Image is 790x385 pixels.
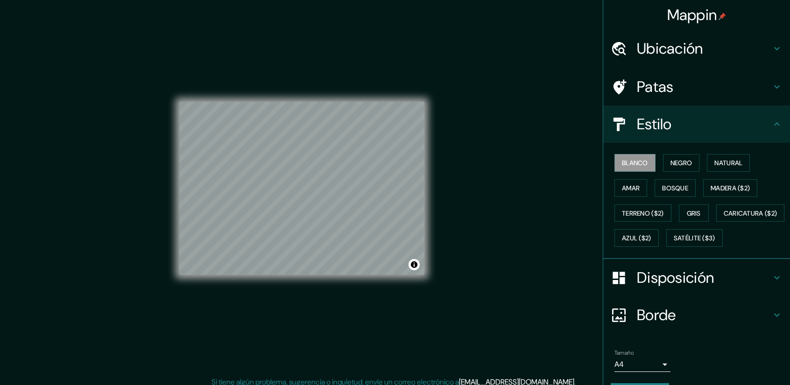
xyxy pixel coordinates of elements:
[603,105,790,143] div: Estilo
[614,204,671,222] button: Terreno ($2)
[711,184,750,192] font: Madera ($2)
[614,357,670,372] div: A4
[614,229,659,247] button: Azul ($2)
[603,259,790,296] div: Disposición
[614,349,634,357] font: Tamaño
[614,154,656,172] button: Blanco
[716,204,785,222] button: Caricatura ($2)
[666,229,723,247] button: Satélite ($3)
[603,296,790,334] div: Borde
[637,305,676,325] font: Borde
[622,209,664,217] font: Terreno ($2)
[670,159,692,167] font: Negro
[637,39,703,58] font: Ubicación
[674,234,715,243] font: Satélite ($3)
[179,102,424,275] canvas: Mapa
[603,30,790,67] div: Ubicación
[603,68,790,105] div: Patas
[663,154,700,172] button: Negro
[622,234,651,243] font: Azul ($2)
[703,179,757,197] button: Madera ($2)
[707,349,780,375] iframe: Lanzador de widgets de ayuda
[667,5,717,25] font: Mappin
[637,114,672,134] font: Estilo
[655,179,696,197] button: Bosque
[707,154,750,172] button: Natural
[637,268,714,287] font: Disposición
[687,209,701,217] font: Gris
[662,184,688,192] font: Bosque
[622,159,648,167] font: Blanco
[409,259,420,270] button: Activar o desactivar atribución
[679,204,709,222] button: Gris
[719,13,726,20] img: pin-icon.png
[714,159,742,167] font: Natural
[637,77,674,97] font: Patas
[724,209,777,217] font: Caricatura ($2)
[614,179,647,197] button: Amar
[614,359,624,369] font: A4
[622,184,640,192] font: Amar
